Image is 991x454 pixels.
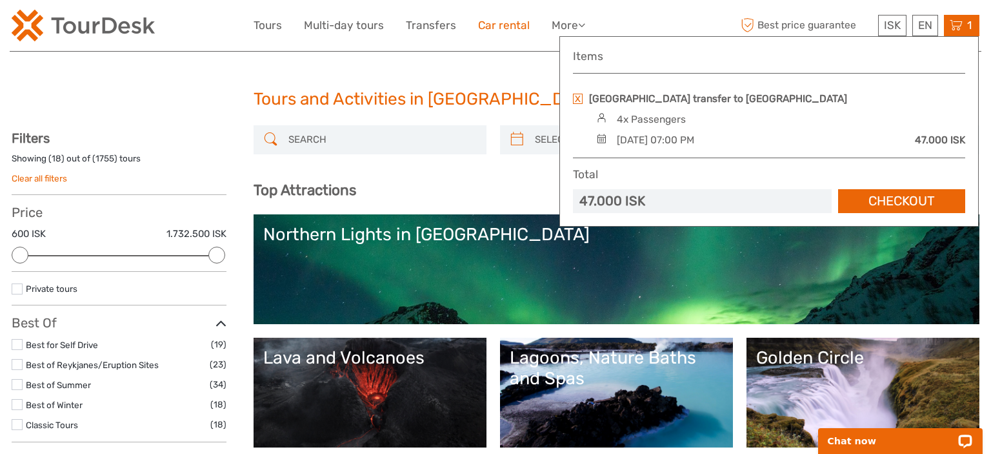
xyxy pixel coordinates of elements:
[26,400,83,410] a: Best of Winter
[573,50,965,63] h4: Items
[263,224,970,245] div: Northern Lights in [GEOGRAPHIC_DATA]
[254,181,356,199] b: Top Attractions
[737,15,875,36] span: Best price guarantee
[756,347,970,438] a: Golden Circle
[254,16,282,35] a: Tours
[26,360,159,370] a: Best of Reykjanes/Eruption Sites
[12,130,50,146] strong: Filters
[838,189,965,213] a: Checkout
[210,357,226,372] span: (23)
[210,397,226,412] span: (18)
[884,19,901,32] span: ISK
[573,168,598,181] h4: Total
[263,347,477,368] div: Lava and Volcanoes
[210,377,226,392] span: (34)
[965,19,974,32] span: 1
[12,205,226,220] h3: Price
[95,152,114,165] label: 1755
[593,134,610,143] img: calendar-black.svg
[915,133,965,147] div: 47.000 ISK
[12,152,226,172] div: Showing ( ) out of ( ) tours
[254,89,737,110] h1: Tours and Activities in [GEOGRAPHIC_DATA]
[12,173,67,183] a: Clear all filters
[510,347,723,389] div: Lagoons, Nature Baths and Spas
[12,10,155,41] img: 120-15d4194f-c635-41b9-a512-a3cb382bfb57_logo_small.png
[26,420,78,430] a: Classic Tours
[617,133,694,147] div: [DATE] 07:00 PM
[263,224,970,315] a: Northern Lights in [GEOGRAPHIC_DATA]
[26,340,98,350] a: Best for Self Drive
[912,15,938,36] div: EN
[12,315,226,331] h3: Best Of
[552,16,585,35] a: More
[756,347,970,368] div: Golden Circle
[593,113,610,123] img: person.svg
[810,413,991,454] iframe: LiveChat chat widget
[304,16,384,35] a: Multi-day tours
[26,284,77,294] a: Private tours
[263,347,477,438] a: Lava and Volcanoes
[406,16,456,35] a: Transfers
[510,347,723,438] a: Lagoons, Nature Baths and Spas
[579,192,645,211] div: 47.000 ISK
[617,112,686,127] div: 4x Passengers
[52,152,61,165] label: 18
[12,227,46,241] label: 600 ISK
[26,380,91,390] a: Best of Summer
[166,227,226,241] label: 1.732.500 ISK
[211,337,226,352] span: (19)
[478,16,530,35] a: Car rental
[589,92,847,106] a: [GEOGRAPHIC_DATA] transfer to [GEOGRAPHIC_DATA]
[283,129,480,151] input: SEARCH
[530,129,726,151] input: SELECT DATES
[210,417,226,432] span: (18)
